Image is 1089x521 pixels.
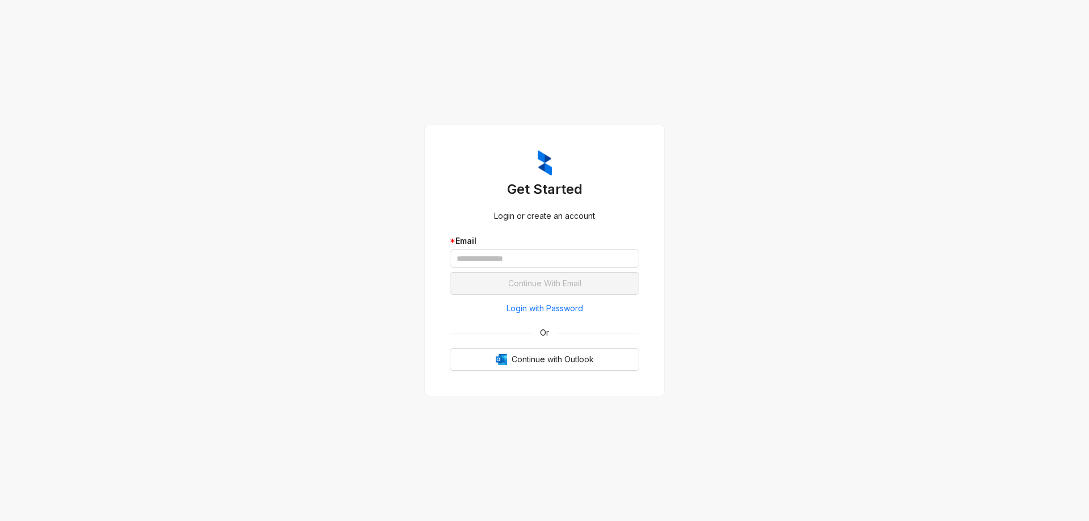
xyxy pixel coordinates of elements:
[450,180,639,198] h3: Get Started
[450,235,639,247] div: Email
[506,302,583,315] span: Login with Password
[450,299,639,317] button: Login with Password
[450,272,639,295] button: Continue With Email
[512,353,594,366] span: Continue with Outlook
[450,210,639,222] div: Login or create an account
[532,327,557,339] span: Or
[496,354,507,365] img: Outlook
[538,150,552,176] img: ZumaIcon
[450,348,639,371] button: OutlookContinue with Outlook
